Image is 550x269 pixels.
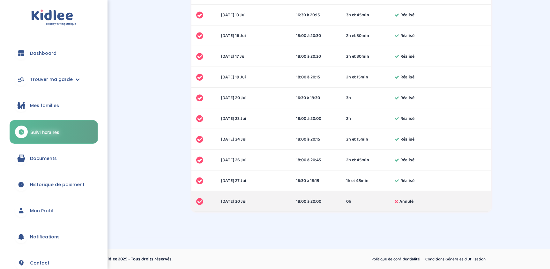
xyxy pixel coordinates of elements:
[296,95,337,101] div: 16:30 à 19:30
[400,12,414,18] span: Réalisé
[346,74,368,81] span: 2h et 15min
[296,178,337,184] div: 16:30 à 18:15
[216,136,291,143] div: [DATE] 24 jui
[10,120,98,144] a: Suivi horaires
[216,115,291,122] div: [DATE] 23 jui
[30,181,85,188] span: Historique de paiement
[296,53,337,60] div: 18:00 à 20:30
[10,225,98,248] a: Notifications
[400,74,414,81] span: Réalisé
[346,12,369,18] span: 3h et 45min
[216,157,291,164] div: [DATE] 26 jui
[30,155,57,162] span: Documents
[10,173,98,196] a: Historique de paiement
[346,157,369,164] span: 2h et 45min
[296,12,337,18] div: 16:30 à 20:15
[296,198,337,205] div: 18:00 à 20:00
[30,76,73,83] span: Trouver ma garde
[216,198,291,205] div: [DATE] 30 jui
[30,129,59,135] span: Suivi horaires
[216,33,291,39] div: [DATE] 16 jui
[346,115,351,122] span: 2h
[30,260,49,266] span: Contact
[400,157,414,164] span: Réalisé
[296,33,337,39] div: 18:00 à 20:30
[400,115,414,122] span: Réalisé
[30,102,59,109] span: Mes familles
[31,10,76,26] img: logo.svg
[346,95,351,101] span: 3h
[296,74,337,81] div: 18:00 à 20:15
[296,115,337,122] div: 18:00 à 20:00
[296,157,337,164] div: 18:00 à 20:45
[400,178,414,184] span: Réalisé
[10,42,98,65] a: Dashboard
[346,136,368,143] span: 2h et 15min
[346,198,351,205] span: 0h
[30,50,56,57] span: Dashboard
[216,12,291,18] div: [DATE] 13 jui
[400,95,414,101] span: Réalisé
[296,136,337,143] div: 18:00 à 20:15
[10,68,98,91] a: Trouver ma garde
[399,198,413,205] span: Annulé
[101,256,302,263] p: © Kidlee 2025 - Tous droits réservés.
[216,74,291,81] div: [DATE] 19 jui
[216,53,291,60] div: [DATE] 17 jui
[10,147,98,170] a: Documents
[346,53,369,60] span: 2h et 30min
[400,33,414,39] span: Réalisé
[216,95,291,101] div: [DATE] 20 jui
[30,207,53,214] span: Mon Profil
[10,94,98,117] a: Mes familles
[346,33,369,39] span: 2h et 30min
[30,234,60,240] span: Notifications
[423,255,488,264] a: Conditions Générales d’Utilisation
[10,199,98,222] a: Mon Profil
[400,136,414,143] span: Réalisé
[400,53,414,60] span: Réalisé
[216,178,291,184] div: [DATE] 27 jui
[369,255,422,264] a: Politique de confidentialité
[346,178,368,184] span: 1h et 45min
